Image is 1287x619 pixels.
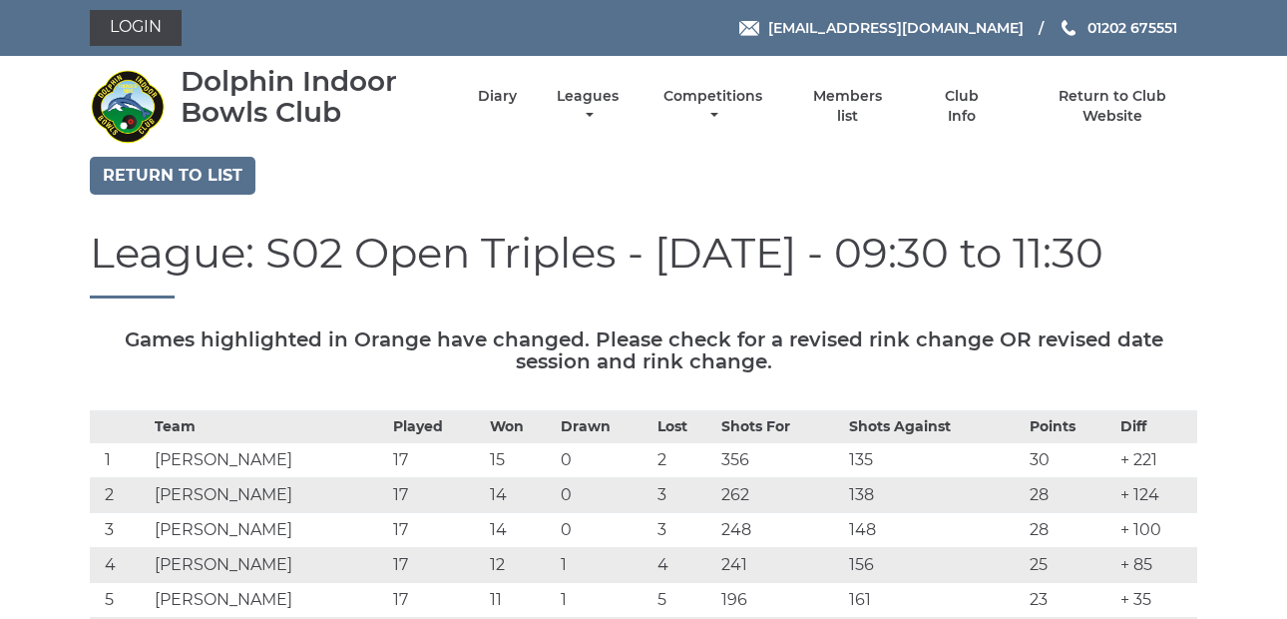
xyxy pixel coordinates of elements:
[485,548,556,583] td: 12
[802,87,894,126] a: Members list
[485,443,556,478] td: 15
[1115,583,1197,618] td: + 35
[485,411,556,443] th: Won
[556,548,652,583] td: 1
[150,443,388,478] td: [PERSON_NAME]
[716,513,844,548] td: 248
[1062,20,1075,36] img: Phone us
[181,66,443,128] div: Dolphin Indoor Bowls Club
[90,69,165,144] img: Dolphin Indoor Bowls Club
[90,328,1197,372] h5: Games highlighted in Orange have changed. Please check for a revised rink change OR revised date ...
[552,87,624,126] a: Leagues
[556,478,652,513] td: 0
[1025,443,1114,478] td: 30
[1115,443,1197,478] td: + 221
[1025,583,1114,618] td: 23
[1025,548,1114,583] td: 25
[388,411,485,443] th: Played
[1115,548,1197,583] td: + 85
[388,513,485,548] td: 17
[150,583,388,618] td: [PERSON_NAME]
[716,583,844,618] td: 196
[1029,87,1197,126] a: Return to Club Website
[1025,478,1114,513] td: 28
[90,157,255,195] a: Return to list
[90,443,150,478] td: 1
[844,443,1025,478] td: 135
[90,10,182,46] a: Login
[716,478,844,513] td: 262
[716,443,844,478] td: 356
[652,513,717,548] td: 3
[652,583,717,618] td: 5
[388,583,485,618] td: 17
[1115,478,1197,513] td: + 124
[556,411,652,443] th: Drawn
[478,87,517,106] a: Diary
[1115,513,1197,548] td: + 100
[388,443,485,478] td: 17
[716,411,844,443] th: Shots For
[844,478,1025,513] td: 138
[844,583,1025,618] td: 161
[658,87,767,126] a: Competitions
[1025,411,1114,443] th: Points
[90,548,150,583] td: 4
[90,478,150,513] td: 2
[768,19,1024,37] span: [EMAIL_ADDRESS][DOMAIN_NAME]
[556,583,652,618] td: 1
[739,17,1024,39] a: Email [EMAIL_ADDRESS][DOMAIN_NAME]
[652,411,717,443] th: Lost
[844,411,1025,443] th: Shots Against
[652,443,717,478] td: 2
[716,548,844,583] td: 241
[150,411,388,443] th: Team
[929,87,994,126] a: Club Info
[1059,17,1177,39] a: Phone us 01202 675551
[150,548,388,583] td: [PERSON_NAME]
[1025,513,1114,548] td: 28
[388,478,485,513] td: 17
[150,478,388,513] td: [PERSON_NAME]
[652,548,717,583] td: 4
[485,478,556,513] td: 14
[652,478,717,513] td: 3
[90,583,150,618] td: 5
[844,548,1025,583] td: 156
[556,443,652,478] td: 0
[150,513,388,548] td: [PERSON_NAME]
[90,230,1197,299] h1: League: S02 Open Triples - [DATE] - 09:30 to 11:30
[1087,19,1177,37] span: 01202 675551
[556,513,652,548] td: 0
[844,513,1025,548] td: 148
[739,21,759,36] img: Email
[388,548,485,583] td: 17
[90,513,150,548] td: 3
[1115,411,1197,443] th: Diff
[485,513,556,548] td: 14
[485,583,556,618] td: 11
